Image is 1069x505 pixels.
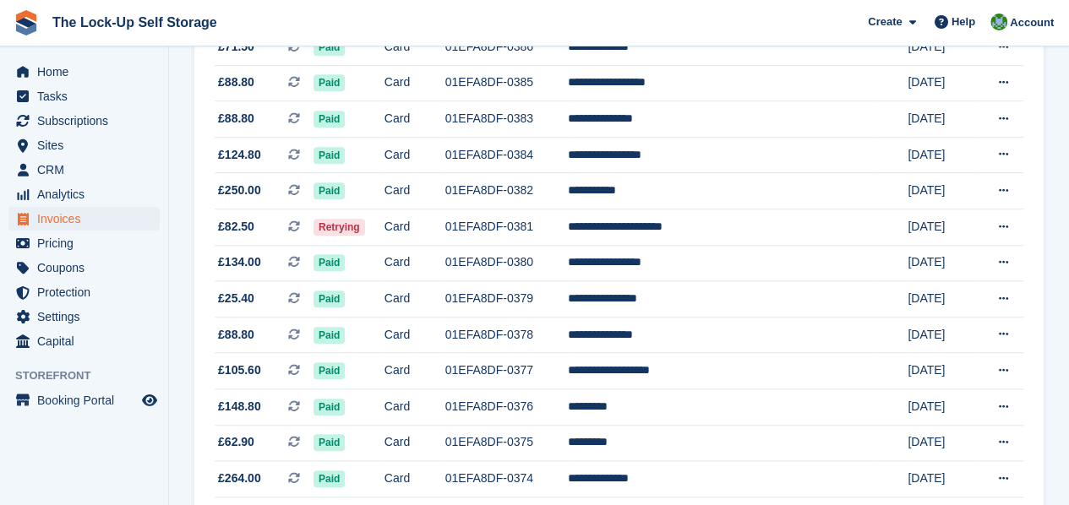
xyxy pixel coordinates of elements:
span: £62.90 [218,433,254,451]
td: 01EFA8DF-0377 [445,353,569,389]
td: 01EFA8DF-0380 [445,245,569,281]
span: Create [868,14,902,30]
td: [DATE] [908,281,974,318]
td: Card [385,137,445,173]
a: menu [8,329,160,353]
td: Card [385,101,445,138]
span: Paid [314,291,345,307]
span: Paid [314,327,345,344]
a: menu [8,207,160,231]
a: menu [8,60,160,84]
span: Coupons [37,256,139,280]
span: Protection [37,280,139,304]
td: 01EFA8DF-0378 [445,317,569,353]
a: menu [8,133,160,157]
td: Card [385,209,445,246]
a: menu [8,84,160,108]
td: [DATE] [908,30,974,66]
img: Andrew Beer [990,14,1007,30]
a: menu [8,280,160,304]
td: [DATE] [908,425,974,461]
td: 01EFA8DF-0384 [445,137,569,173]
span: Paid [314,434,345,451]
td: [DATE] [908,209,974,246]
td: 01EFA8DF-0381 [445,209,569,246]
span: Settings [37,305,139,329]
a: menu [8,109,160,133]
span: Paid [314,470,345,487]
a: menu [8,256,160,280]
a: Preview store [139,390,160,410]
span: Sites [37,133,139,157]
span: Paid [314,254,345,271]
span: £134.00 [218,253,261,271]
a: menu [8,305,160,329]
span: Tasks [37,84,139,108]
span: Paid [314,39,345,56]
span: Subscriptions [37,109,139,133]
td: [DATE] [908,461,974,497]
td: Card [385,65,445,101]
td: 01EFA8DF-0382 [445,173,569,209]
span: £88.80 [218,73,254,91]
td: Card [385,461,445,497]
span: £105.60 [218,361,261,379]
a: menu [8,182,160,206]
span: Booking Portal [37,388,139,412]
td: 01EFA8DF-0374 [445,461,569,497]
span: Paid [314,362,345,379]
span: £264.00 [218,470,261,487]
span: Storefront [15,367,168,384]
td: 01EFA8DF-0379 [445,281,569,318]
span: £71.50 [218,38,254,56]
span: £25.40 [218,290,254,307]
td: Card [385,30,445,66]
td: [DATE] [908,317,974,353]
td: Card [385,281,445,318]
span: £82.50 [218,218,254,236]
td: 01EFA8DF-0386 [445,30,569,66]
td: Card [385,388,445,425]
span: Paid [314,399,345,415]
td: Card [385,353,445,389]
td: [DATE] [908,101,974,138]
span: Paid [314,147,345,164]
span: Home [37,60,139,84]
td: [DATE] [908,388,974,425]
a: The Lock-Up Self Storage [46,8,224,36]
span: Analytics [37,182,139,206]
span: Paid [314,111,345,128]
span: Invoices [37,207,139,231]
td: 01EFA8DF-0385 [445,65,569,101]
span: £250.00 [218,182,261,199]
a: menu [8,158,160,182]
td: 01EFA8DF-0376 [445,388,569,425]
img: stora-icon-8386f47178a22dfd0bd8f6a31ec36ba5ce8667c1dd55bd0f319d3a0aa187defe.svg [14,10,39,35]
td: Card [385,317,445,353]
span: CRM [37,158,139,182]
td: 01EFA8DF-0375 [445,425,569,461]
span: Retrying [314,219,365,236]
span: Account [1010,14,1054,31]
span: Pricing [37,231,139,255]
td: [DATE] [908,65,974,101]
span: £148.80 [218,398,261,415]
span: £124.80 [218,146,261,164]
span: Capital [37,329,139,353]
td: Card [385,173,445,209]
span: £88.80 [218,110,254,128]
span: Paid [314,74,345,91]
td: Card [385,425,445,461]
span: £88.80 [218,326,254,344]
span: Paid [314,182,345,199]
td: Card [385,245,445,281]
td: 01EFA8DF-0383 [445,101,569,138]
td: [DATE] [908,245,974,281]
td: [DATE] [908,137,974,173]
td: [DATE] [908,173,974,209]
a: menu [8,388,160,412]
a: menu [8,231,160,255]
td: [DATE] [908,353,974,389]
span: Help [952,14,975,30]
